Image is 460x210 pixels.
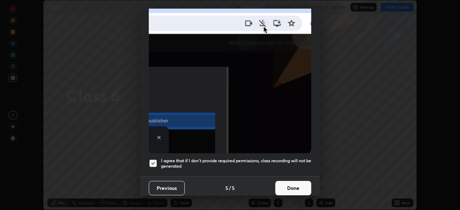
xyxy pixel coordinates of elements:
[275,181,311,195] button: Done
[149,181,185,195] button: Previous
[225,184,228,192] h4: 5
[229,184,231,192] h4: /
[232,184,235,192] h4: 5
[161,158,311,169] h5: I agree that if I don't provide required permissions, class recording will not be generated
